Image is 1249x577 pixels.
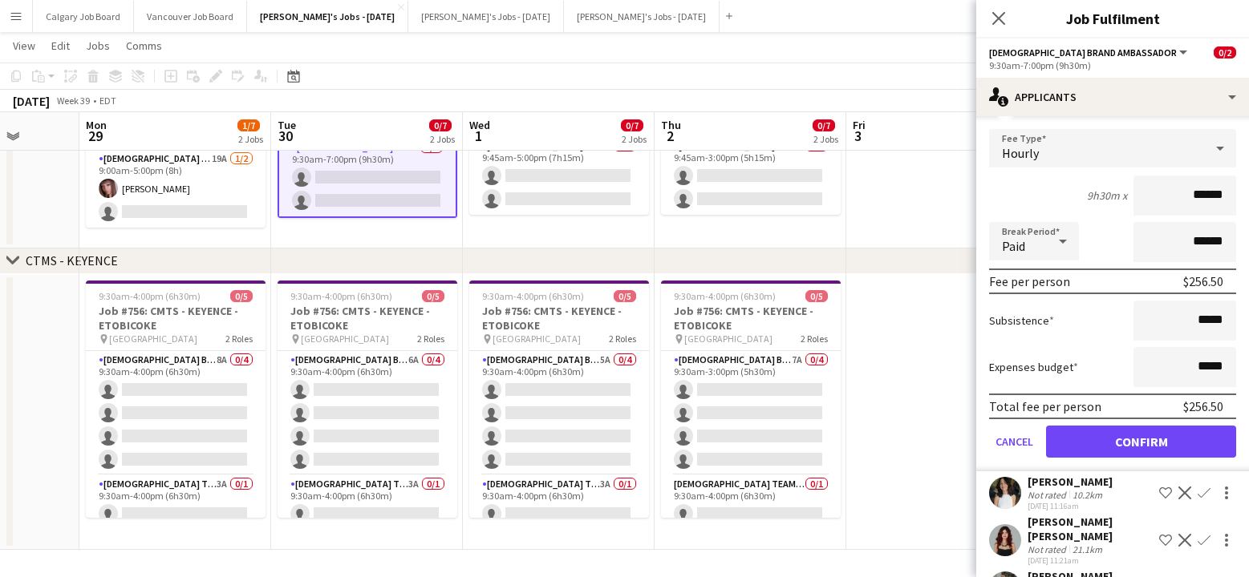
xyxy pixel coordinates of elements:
[469,475,649,530] app-card-role: [DEMOGRAPHIC_DATA] Team Leader3A0/19:30am-4:00pm (6h30m)
[661,351,841,475] app-card-role: [DEMOGRAPHIC_DATA] Brand Ambassador7A0/49:30am-3:00pm (5h30m)
[1028,555,1153,566] div: [DATE] 11:21am
[1028,543,1069,555] div: Not rated
[417,333,444,345] span: 2 Roles
[26,252,118,268] div: CTMS - KEYENCE
[51,38,70,53] span: Edit
[1183,398,1223,414] div: $256.50
[33,1,134,32] button: Calgary Job Board
[126,38,162,53] span: Comms
[469,118,490,132] span: Wed
[99,95,116,107] div: EDT
[45,35,76,56] a: Edit
[469,304,649,333] h3: Job #756: CMTS - KEYENCE - ETOBICOKE
[83,127,107,145] span: 29
[659,127,681,145] span: 2
[621,119,643,131] span: 0/7
[1028,489,1069,501] div: Not rated
[989,360,1078,374] label: Expenses budget
[674,290,776,302] span: 9:30am-4:00pm (6h30m)
[86,475,266,530] app-card-role: [DEMOGRAPHIC_DATA] Team Leader3A0/19:30am-4:00pm (6h30m)
[120,35,168,56] a: Comms
[109,333,197,345] span: [GEOGRAPHIC_DATA]
[225,333,253,345] span: 2 Roles
[853,118,866,132] span: Fri
[86,38,110,53] span: Jobs
[1069,489,1105,501] div: 10.2km
[247,1,408,32] button: [PERSON_NAME]'s Jobs - [DATE]
[989,46,1177,59] span: Female Brand Ambassador
[989,59,1236,71] div: 9:30am-7:00pm (9h30m)
[850,127,866,145] span: 3
[989,398,1101,414] div: Total fee per person
[989,46,1190,59] button: [DEMOGRAPHIC_DATA] Brand Ambassador
[469,280,649,518] app-job-card: 9:30am-4:00pm (6h30m)0/5Job #756: CMTS - KEYENCE - ETOBICOKE [GEOGRAPHIC_DATA]2 Roles[DEMOGRAPHIC...
[278,351,457,475] app-card-role: [DEMOGRAPHIC_DATA] Brand Ambassador6A0/49:30am-4:00pm (6h30m)
[661,475,841,530] app-card-role: [DEMOGRAPHIC_DATA] Team Leader0/19:30am-4:00pm (6h30m)
[408,1,564,32] button: [PERSON_NAME]'s Jobs - [DATE]
[1028,501,1113,511] div: [DATE] 11:16am
[238,133,263,145] div: 2 Jobs
[86,118,107,132] span: Mon
[99,290,201,302] span: 9:30am-4:00pm (6h30m)
[1028,474,1113,489] div: [PERSON_NAME]
[482,290,584,302] span: 9:30am-4:00pm (6h30m)
[430,133,455,145] div: 2 Jobs
[989,313,1054,328] label: Subsistence
[290,290,392,302] span: 9:30am-4:00pm (6h30m)
[301,333,389,345] span: [GEOGRAPHIC_DATA]
[278,137,457,218] app-card-role: [DEMOGRAPHIC_DATA] Brand Ambassador16A0/29:30am-7:00pm (9h30m)
[278,118,296,132] span: Tue
[278,475,457,530] app-card-role: [DEMOGRAPHIC_DATA] Team Leader3A0/19:30am-4:00pm (6h30m)
[467,127,490,145] span: 1
[86,280,266,518] app-job-card: 9:30am-4:00pm (6h30m)0/5Job #756: CMTS - KEYENCE - ETOBICOKE [GEOGRAPHIC_DATA]2 Roles[DEMOGRAPHIC...
[79,35,116,56] a: Jobs
[53,95,93,107] span: Week 39
[86,351,266,475] app-card-role: [DEMOGRAPHIC_DATA] Brand Ambassador8A0/49:30am-4:00pm (6h30m)
[1069,543,1105,555] div: 21.1km
[429,119,452,131] span: 0/7
[134,1,247,32] button: Vancouver Job Board
[469,351,649,475] app-card-role: [DEMOGRAPHIC_DATA] Brand Ambassador5A0/49:30am-4:00pm (6h30m)
[1087,188,1127,203] div: 9h30m x
[661,137,841,215] app-card-role: [DEMOGRAPHIC_DATA] Brand Ambassador14A0/29:45am-3:00pm (5h15m)
[614,290,636,302] span: 0/5
[422,290,444,302] span: 0/5
[661,280,841,518] app-job-card: 9:30am-4:00pm (6h30m)0/5Job #756: CMTS - KEYENCE - ETOBICOKE [GEOGRAPHIC_DATA]2 Roles[DEMOGRAPHIC...
[278,304,457,333] h3: Job #756: CMTS - KEYENCE - ETOBICOKE
[805,290,828,302] span: 0/5
[989,273,1070,289] div: Fee per person
[13,38,35,53] span: View
[976,8,1249,29] h3: Job Fulfilment
[230,290,253,302] span: 0/5
[622,133,647,145] div: 2 Jobs
[86,304,266,333] h3: Job #756: CMTS - KEYENCE - ETOBICOKE
[1002,238,1025,254] span: Paid
[13,93,50,109] div: [DATE]
[976,78,1249,116] div: Applicants
[813,119,835,131] span: 0/7
[1046,426,1236,458] button: Confirm
[661,118,681,132] span: Thu
[564,1,720,32] button: [PERSON_NAME]'s Jobs - [DATE]
[684,333,773,345] span: [GEOGRAPHIC_DATA]
[275,127,296,145] span: 30
[493,333,581,345] span: [GEOGRAPHIC_DATA]
[237,119,260,131] span: 1/7
[278,280,457,518] app-job-card: 9:30am-4:00pm (6h30m)0/5Job #756: CMTS - KEYENCE - ETOBICOKE [GEOGRAPHIC_DATA]2 Roles[DEMOGRAPHIC...
[1214,46,1236,59] span: 0/2
[801,333,828,345] span: 2 Roles
[1183,273,1223,289] div: $256.50
[1028,514,1153,543] div: [PERSON_NAME] [PERSON_NAME]
[6,35,42,56] a: View
[1002,145,1039,161] span: Hourly
[813,133,838,145] div: 2 Jobs
[609,333,636,345] span: 2 Roles
[661,304,841,333] h3: Job #756: CMTS - KEYENCE - ETOBICOKE
[989,426,1040,458] button: Cancel
[86,150,266,228] app-card-role: [DEMOGRAPHIC_DATA] Brand Ambassador19A1/29:00am-5:00pm (8h)[PERSON_NAME]
[469,137,649,215] app-card-role: [DEMOGRAPHIC_DATA] Brand Ambassador15A0/29:45am-5:00pm (7h15m)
